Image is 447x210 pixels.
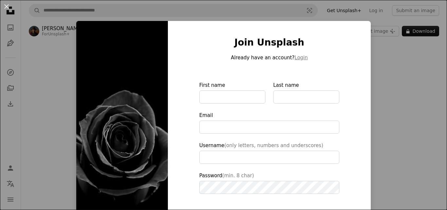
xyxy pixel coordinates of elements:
input: Password(min. 8 char) [199,181,339,194]
button: Login [295,54,308,62]
span: (only letters, numbers and underscores) [224,143,323,148]
h1: Join Unsplash [199,37,339,48]
p: Already have an account? [199,54,339,62]
input: Email [199,121,339,134]
label: Email [199,111,339,134]
label: First name [199,81,265,104]
input: First name [199,90,265,104]
input: Last name [273,90,339,104]
span: (min. 8 char) [222,173,254,179]
input: Username(only letters, numbers and underscores) [199,151,339,164]
label: Last name [273,81,339,104]
label: Password [199,172,339,194]
label: Username [199,142,339,164]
